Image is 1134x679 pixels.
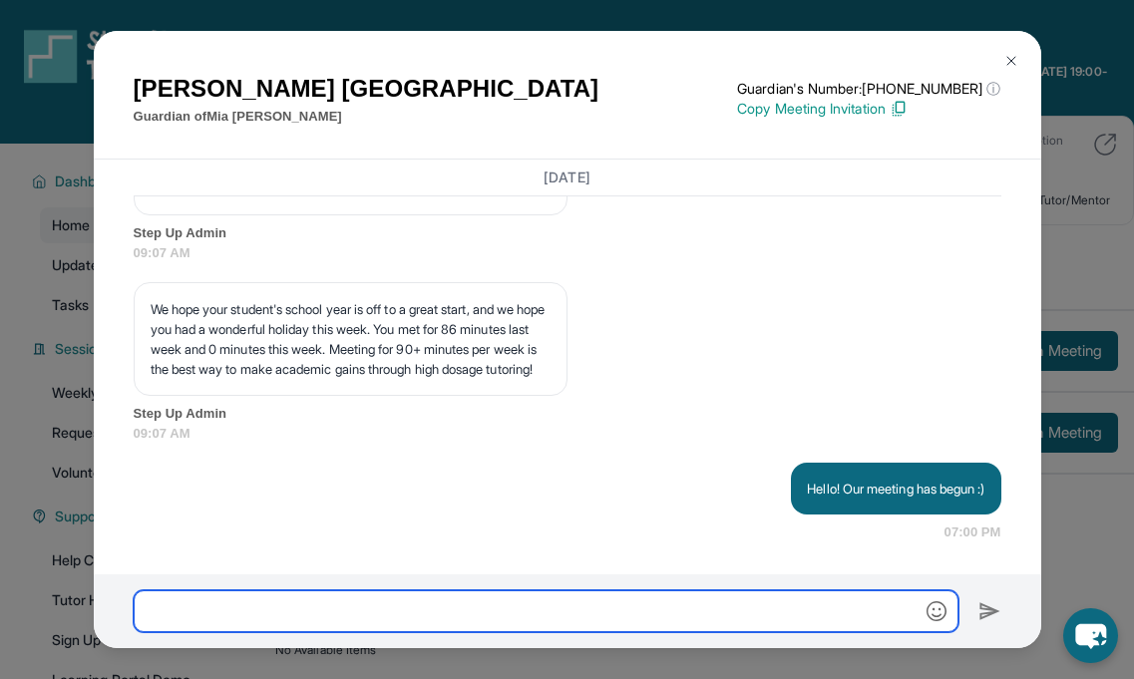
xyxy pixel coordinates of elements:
[134,424,1001,444] span: 09:07 AM
[978,599,1001,623] img: Send icon
[927,601,946,621] img: Emoji
[134,168,1001,187] h3: [DATE]
[134,404,1001,424] span: Step Up Admin
[134,243,1001,263] span: 09:07 AM
[890,100,908,118] img: Copy Icon
[986,79,1000,99] span: ⓘ
[134,223,1001,243] span: Step Up Admin
[151,299,551,379] p: We hope your student's school year is off to a great start, and we hope you had a wonderful holid...
[1063,608,1118,663] button: chat-button
[1003,53,1019,69] img: Close Icon
[737,99,1000,119] p: Copy Meeting Invitation
[945,522,1001,542] span: 07:00 PM
[134,71,599,107] h1: [PERSON_NAME] [GEOGRAPHIC_DATA]
[737,79,1000,99] p: Guardian's Number: [PHONE_NUMBER]
[134,107,599,127] p: Guardian of Mia [PERSON_NAME]
[807,479,984,499] p: Hello! Our meeting has begun :)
